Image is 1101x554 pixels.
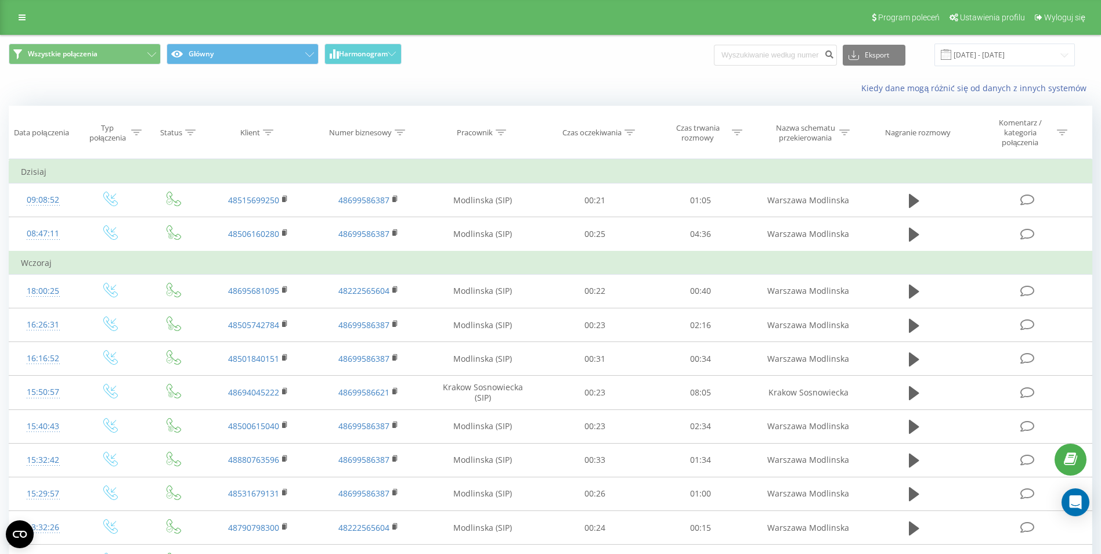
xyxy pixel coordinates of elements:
td: 04:36 [648,217,753,251]
a: 48505742784 [228,319,279,330]
a: 48222565604 [338,522,389,533]
div: Status [160,128,182,138]
td: 00:31 [542,342,648,376]
a: 48695681095 [228,285,279,296]
td: 01:00 [648,477,753,510]
td: 00:21 [542,184,648,217]
td: Warszawa Modlinska [753,342,863,376]
td: 08:05 [648,376,753,409]
button: Harmonogram [324,44,402,64]
a: 48699586387 [338,228,389,239]
td: Warszawa Modlinska [753,308,863,342]
td: 00:22 [542,274,648,308]
td: Krakow Sosnowiecka [753,376,863,409]
a: 48790798300 [228,522,279,533]
span: Wyloguj się [1044,13,1085,22]
td: 00:26 [542,477,648,510]
div: 15:40:43 [21,415,65,438]
a: 48531679131 [228,488,279,499]
div: Nagranie rozmowy [885,128,951,138]
td: 01:34 [648,443,753,477]
div: Nazwa schematu przekierowania [774,123,836,143]
a: 48699586387 [338,195,389,206]
td: 00:23 [542,409,648,443]
td: 02:34 [648,409,753,443]
a: 48699586387 [338,488,389,499]
td: Modlinska (SIP) [424,308,542,342]
a: 48500615040 [228,420,279,431]
a: 48222565604 [338,285,389,296]
td: Warszawa Modlinska [753,274,863,308]
div: 16:16:52 [21,347,65,370]
td: Warszawa Modlinska [753,477,863,510]
div: Klient [240,128,260,138]
td: 00:23 [542,376,648,409]
td: 00:25 [542,217,648,251]
td: 00:34 [648,342,753,376]
a: Kiedy dane mogą różnić się od danych z innych systemów [861,82,1092,93]
input: Wyszukiwanie według numeru [714,45,837,66]
a: 48699586387 [338,420,389,431]
div: Pracownik [457,128,493,138]
div: 18:00:25 [21,280,65,303]
td: Modlinska (SIP) [424,274,542,308]
td: Modlinska (SIP) [424,342,542,376]
td: 00:15 [648,511,753,545]
span: Ustawienia profilu [960,13,1025,22]
td: Warszawa Modlinska [753,443,863,477]
td: Wczoraj [9,251,1092,275]
td: Modlinska (SIP) [424,409,542,443]
a: 48515699250 [228,195,279,206]
div: 09:08:52 [21,189,65,211]
td: Warszawa Modlinska [753,184,863,217]
td: Dzisiaj [9,160,1092,184]
a: 48694045222 [228,387,279,398]
div: 08:47:11 [21,222,65,245]
td: 00:40 [648,274,753,308]
a: 48880763596 [228,454,279,465]
td: Modlinska (SIP) [424,511,542,545]
a: 48506160280 [228,228,279,239]
div: Open Intercom Messenger [1062,488,1089,516]
td: Warszawa Modlinska [753,409,863,443]
a: 48699586387 [338,319,389,330]
td: Modlinska (SIP) [424,477,542,510]
span: Program poleceń [878,13,940,22]
a: 48501840151 [228,353,279,364]
button: Główny [167,44,319,64]
button: Eksport [843,45,905,66]
td: Modlinska (SIP) [424,217,542,251]
a: 48699586621 [338,387,389,398]
div: Typ połączenia [87,123,128,143]
td: Krakow Sosnowiecka (SIP) [424,376,542,409]
a: 48699586387 [338,353,389,364]
a: 48699586387 [338,454,389,465]
td: Modlinska (SIP) [424,443,542,477]
td: Warszawa Modlinska [753,511,863,545]
td: 00:33 [542,443,648,477]
div: Data połączenia [14,128,68,138]
td: 01:05 [648,184,753,217]
td: Warszawa Modlinska [753,217,863,251]
button: Open CMP widget [6,520,34,548]
div: Czas oczekiwania [562,128,622,138]
td: 00:23 [542,308,648,342]
div: 15:32:42 [21,449,65,472]
button: Wszystkie połączenia [9,44,161,64]
div: 15:50:57 [21,381,65,404]
td: 00:24 [542,511,648,545]
div: Numer biznesowy [329,128,392,138]
div: 15:29:57 [21,483,65,505]
span: Harmonogram [339,50,388,58]
div: Czas trwania rozmowy [667,123,729,143]
td: Modlinska (SIP) [424,184,542,217]
div: 16:26:31 [21,314,65,336]
div: Komentarz / kategoria połączenia [986,118,1054,148]
td: 02:16 [648,308,753,342]
div: 13:32:26 [21,516,65,539]
span: Wszystkie połączenia [28,49,98,59]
